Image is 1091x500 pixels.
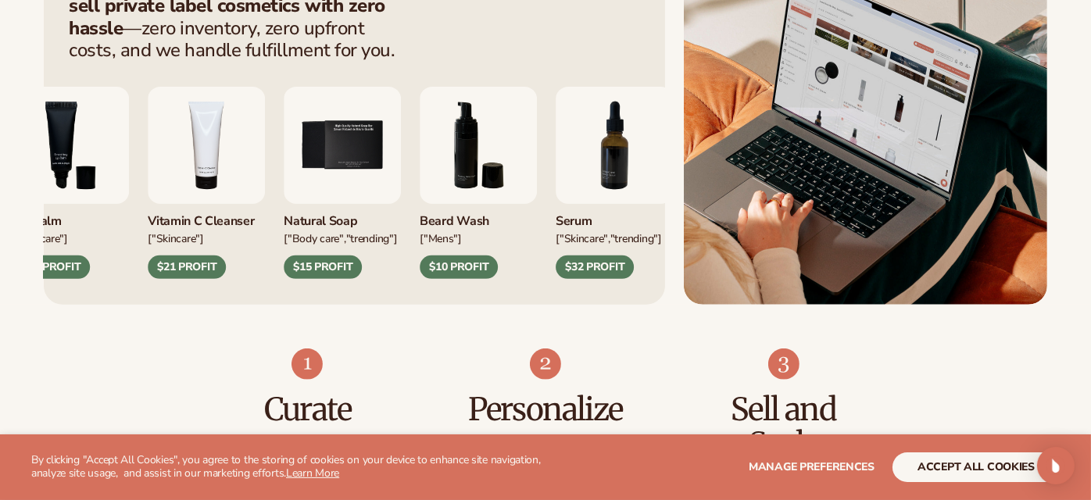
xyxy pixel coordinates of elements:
div: $15 PROFIT [284,255,362,279]
img: Shopify Image 7 [292,348,323,380]
div: 6 / 9 [420,87,537,279]
div: ["Skincare"] [148,230,265,246]
button: Manage preferences [749,452,875,482]
div: $10 PROFIT [420,255,498,279]
div: $32 PROFIT [556,255,634,279]
h3: Curate [220,392,395,427]
div: 4 / 9 [148,87,265,279]
div: 5 / 9 [284,87,401,279]
div: Vitamin C Cleanser [148,204,265,230]
div: Serum [556,204,673,230]
h3: Sell and Scale [696,392,871,461]
div: ["SKINCARE"] [12,230,129,246]
a: Learn More [286,466,339,480]
span: Manage preferences [749,459,875,474]
img: Shopify Image 8 [530,348,561,380]
div: Beard Wash [420,204,537,230]
div: 3 / 9 [12,87,129,279]
p: Preview the products [458,433,634,448]
div: Open Intercom Messenger [1037,447,1075,484]
img: Vitamin c cleanser. [148,87,265,204]
div: Lip Balm [12,204,129,230]
div: ["SKINCARE","TRENDING"] [556,230,673,246]
img: Smoothing lip balm. [12,87,129,204]
div: $21 PROFIT [148,255,226,279]
div: $12 PROFIT [12,255,90,279]
img: Nature bar of soap. [284,87,401,204]
p: Pick from 450+ products to build your perfect collection. [220,433,395,464]
button: accept all cookies [892,452,1060,482]
p: By clicking "Accept All Cookies", you agree to the storing of cookies on your device to enhance s... [31,454,555,480]
img: Shopify Image 9 [768,348,799,380]
div: ["mens"] [420,230,537,246]
h3: Personalize [458,392,634,427]
img: Collagen and retinol serum. [556,87,673,204]
div: ["BODY Care","TRENDING"] [284,230,401,246]
div: Natural Soap [284,204,401,230]
img: Foaming beard wash. [420,87,537,204]
div: 7 / 9 [556,87,673,279]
